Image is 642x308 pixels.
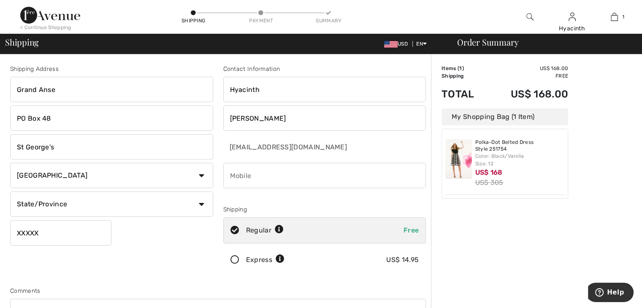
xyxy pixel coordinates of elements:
[551,24,593,33] div: Hyacinth
[223,65,426,73] div: Contact Information
[316,17,341,24] div: Summary
[488,80,568,108] td: US$ 168.00
[488,65,568,72] td: US$ 168.00
[20,24,71,31] div: < Continue Shopping
[10,220,111,246] input: Zip/Postal Code
[445,139,472,179] img: Polka-Dot Belted Dress Style 251754
[588,283,634,304] iframe: Opens a widget where you can find more information
[442,72,488,80] td: Shipping
[10,134,213,159] input: City
[384,41,398,48] img: US Dollar
[223,77,426,102] input: First name
[10,286,426,295] div: Comments
[404,226,419,234] span: Free
[475,168,503,176] span: US$ 168
[475,152,565,168] div: Color: Black/Vanilla Size: 12
[622,13,624,21] span: 1
[223,163,426,188] input: Mobile
[181,17,206,24] div: Shipping
[223,134,375,159] input: E-mail
[475,139,565,152] a: Polka-Dot Belted Dress Style 251754
[10,77,213,102] input: Address line 1
[416,41,427,47] span: EN
[447,38,637,46] div: Order Summary
[10,105,213,131] input: Address line 2
[246,225,284,235] div: Regular
[246,255,284,265] div: Express
[223,205,426,214] div: Shipping
[248,17,274,24] div: Payment
[442,80,488,108] td: Total
[569,12,576,22] img: My Info
[593,12,635,22] a: 1
[20,7,80,24] img: 1ère Avenue
[526,12,534,22] img: search the website
[223,105,426,131] input: Last name
[386,255,419,265] div: US$ 14.95
[569,13,576,21] a: Sign In
[10,65,213,73] div: Shipping Address
[488,72,568,80] td: Free
[384,41,411,47] span: USD
[475,178,504,186] s: US$ 305
[442,108,568,125] div: My Shopping Bag (1 Item)
[442,65,488,72] td: Items ( )
[611,12,618,22] img: My Bag
[5,38,39,46] span: Shipping
[459,65,462,71] span: 1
